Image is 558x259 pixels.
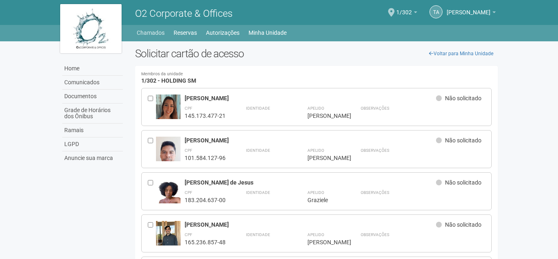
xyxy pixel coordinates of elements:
[246,190,270,195] strong: Identidade
[185,112,226,119] div: 145.173.477-21
[62,137,123,151] a: LGPD
[361,148,389,153] strong: Observações
[174,27,197,38] a: Reservas
[307,190,324,195] strong: Apelido
[185,232,192,237] strong: CPF
[156,137,181,182] img: user.jpg
[60,4,122,53] img: logo.jpg
[425,47,498,60] a: Voltar para Minha Unidade
[307,196,340,204] div: Graziele
[361,232,389,237] strong: Observações
[307,148,324,153] strong: Apelido
[246,232,270,237] strong: Identidade
[185,137,436,144] div: [PERSON_NAME]
[361,190,389,195] strong: Observações
[62,90,123,104] a: Documentos
[185,154,226,162] div: 101.584.127-96
[307,154,340,162] div: [PERSON_NAME]
[445,95,481,101] span: Não solicitado
[206,27,239,38] a: Autorizações
[141,72,492,84] h4: 1/302 - HOLDING SM
[62,124,123,137] a: Ramais
[447,1,490,16] span: Thamiris Abdala
[141,72,492,77] small: Membros da unidade
[307,112,340,119] div: [PERSON_NAME]
[185,95,436,102] div: [PERSON_NAME]
[156,95,181,125] img: user.jpg
[62,76,123,90] a: Comunicados
[361,106,389,110] strong: Observações
[445,221,481,228] span: Não solicitado
[185,148,192,153] strong: CPF
[445,137,481,144] span: Não solicitado
[185,239,226,246] div: 165.236.857-48
[246,106,270,110] strong: Identidade
[135,47,498,60] h2: Solicitar cartão de acesso
[246,148,270,153] strong: Identidade
[307,239,340,246] div: [PERSON_NAME]
[429,5,443,18] a: TA
[185,221,436,228] div: [PERSON_NAME]
[447,10,496,17] a: [PERSON_NAME]
[137,27,165,38] a: Chamados
[62,104,123,124] a: Grade de Horários dos Ônibus
[156,221,181,254] img: user.jpg
[396,10,417,17] a: 1/302
[185,196,226,204] div: 183.204.637-00
[62,151,123,165] a: Anuncie sua marca
[307,232,324,237] strong: Apelido
[249,27,287,38] a: Minha Unidade
[185,190,192,195] strong: CPF
[156,179,181,215] img: user.jpg
[396,1,412,16] span: 1/302
[62,62,123,76] a: Home
[445,179,481,186] span: Não solicitado
[307,106,324,110] strong: Apelido
[185,106,192,110] strong: CPF
[135,8,233,19] span: O2 Corporate & Offices
[185,179,436,186] div: [PERSON_NAME] de Jesus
